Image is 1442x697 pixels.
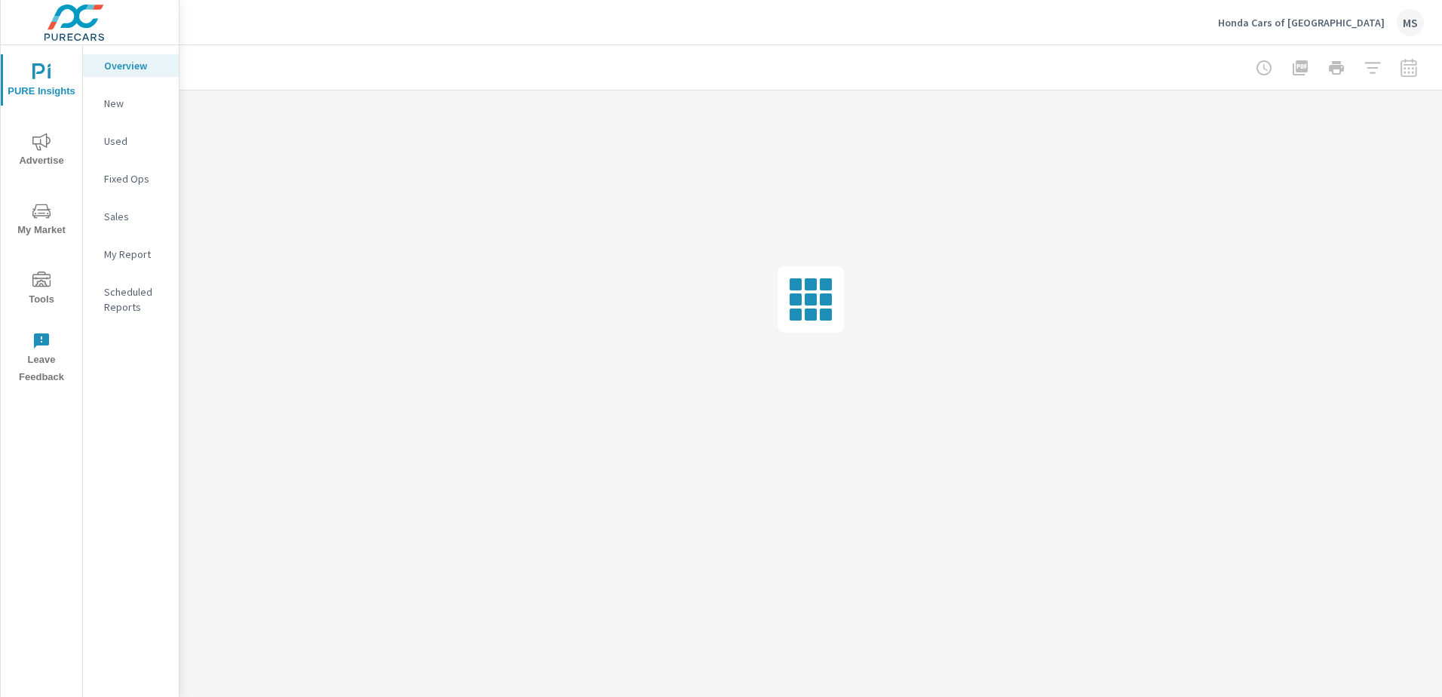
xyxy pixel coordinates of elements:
p: Overview [104,58,167,73]
p: New [104,96,167,111]
div: Used [83,130,179,152]
p: My Report [104,247,167,262]
p: Scheduled Reports [104,284,167,315]
span: Leave Feedback [5,332,78,386]
p: Honda Cars of [GEOGRAPHIC_DATA] [1218,16,1385,29]
p: Fixed Ops [104,171,167,186]
div: Overview [83,54,179,77]
div: My Report [83,243,179,266]
p: Used [104,134,167,149]
div: Fixed Ops [83,167,179,190]
div: Scheduled Reports [83,281,179,318]
span: My Market [5,202,78,239]
div: MS [1397,9,1424,36]
p: Sales [104,209,167,224]
div: New [83,92,179,115]
div: Sales [83,205,179,228]
span: PURE Insights [5,63,78,100]
div: nav menu [1,45,82,392]
span: Tools [5,272,78,309]
span: Advertise [5,133,78,170]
